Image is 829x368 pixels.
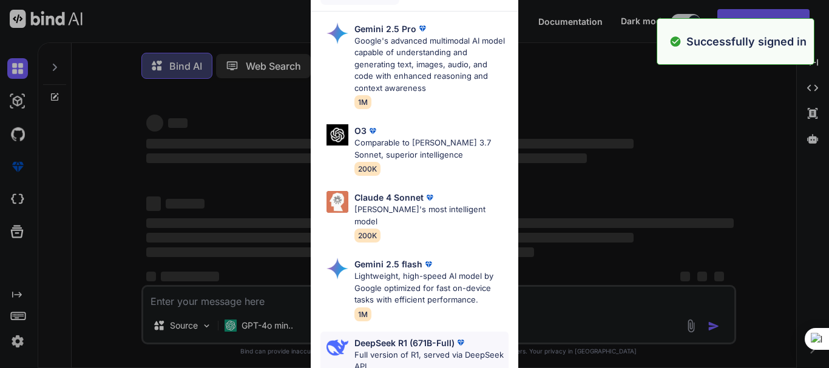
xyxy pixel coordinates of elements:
img: alert [669,33,682,50]
span: 200K [354,162,381,176]
p: Gemini 2.5 Pro [354,22,416,35]
img: premium [416,22,428,35]
p: Google's advanced multimodal AI model capable of understanding and generating text, images, audio... [354,35,509,95]
p: Lightweight, high-speed AI model by Google optimized for fast on-device tasks with efficient perf... [354,270,509,306]
img: Pick Models [327,22,348,44]
img: premium [455,336,467,349]
p: [PERSON_NAME]'s most intelligent model [354,204,509,227]
img: Pick Models [327,336,348,358]
p: Successfully signed in [686,33,807,50]
p: Comparable to [PERSON_NAME] 3.7 Sonnet, superior intelligence [354,137,509,161]
img: Pick Models [327,124,348,146]
img: premium [367,125,379,137]
img: Pick Models [327,258,348,279]
img: premium [424,192,436,204]
p: O3 [354,124,367,137]
img: premium [422,258,435,270]
span: 200K [354,229,381,243]
span: 1M [354,307,371,321]
p: Gemini 2.5 flash [354,258,422,270]
img: Pick Models [327,191,348,213]
p: Claude 4 Sonnet [354,191,424,204]
span: 1M [354,95,371,109]
p: DeepSeek R1 (671B-Full) [354,336,455,349]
